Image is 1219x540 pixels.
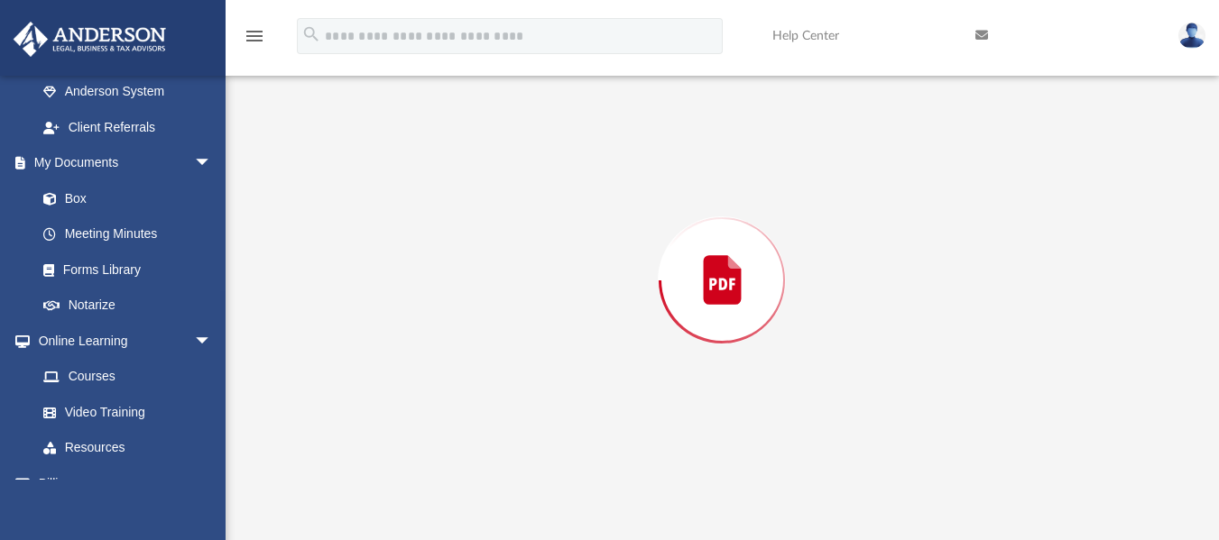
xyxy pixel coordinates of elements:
[25,394,221,430] a: Video Training
[301,24,321,44] i: search
[194,323,230,360] span: arrow_drop_down
[244,25,265,47] i: menu
[25,252,221,288] a: Forms Library
[25,359,230,395] a: Courses
[13,465,239,501] a: Billingarrow_drop_down
[1178,23,1205,49] img: User Pic
[25,430,230,466] a: Resources
[25,216,230,252] a: Meeting Minutes
[194,145,230,182] span: arrow_drop_down
[194,465,230,502] span: arrow_drop_down
[8,22,171,57] img: Anderson Advisors Platinum Portal
[13,145,230,181] a: My Documentsarrow_drop_down
[244,34,265,47] a: menu
[13,323,230,359] a: Online Learningarrow_drop_down
[25,180,221,216] a: Box
[25,109,230,145] a: Client Referrals
[25,288,230,324] a: Notarize
[25,74,230,110] a: Anderson System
